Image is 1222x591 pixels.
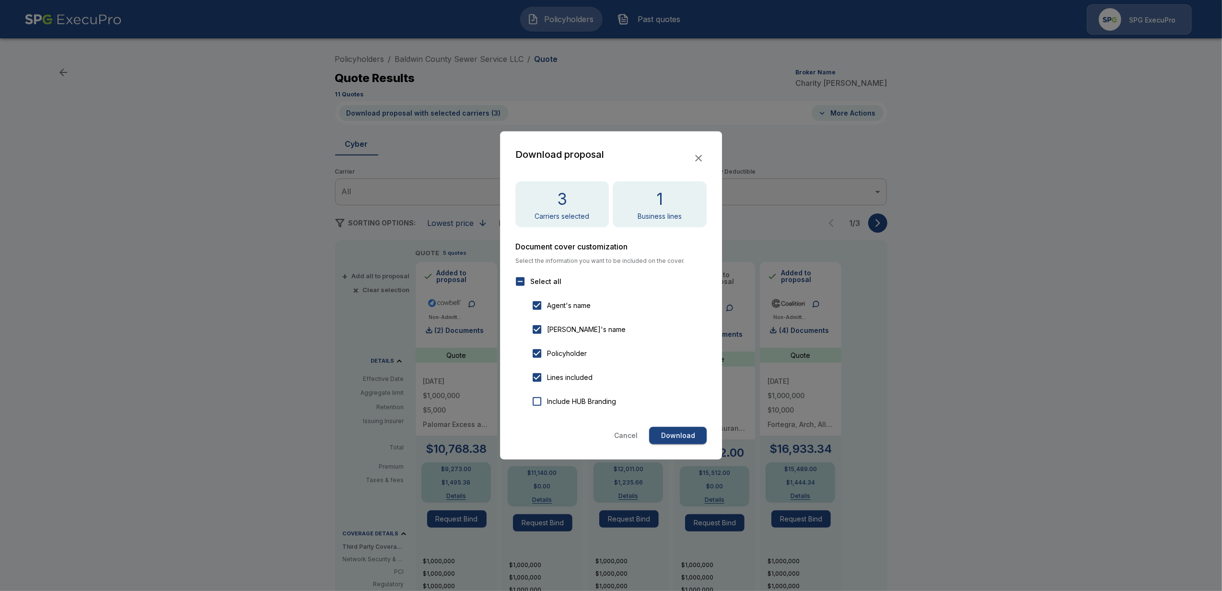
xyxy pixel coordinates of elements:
span: Agent's name [547,300,591,310]
p: Business lines [638,213,682,220]
h4: 1 [656,189,663,209]
span: Select the information you want to be included on the cover. [515,258,707,264]
h2: Download proposal [515,147,604,162]
span: [PERSON_NAME]'s name [547,324,626,334]
span: Include HUB Branding [547,396,616,406]
p: Carriers selected [535,213,590,220]
button: Download [649,427,707,445]
span: Lines included [547,372,593,382]
span: Select all [530,276,561,286]
span: Policyholder [547,348,587,358]
button: Cancel [610,427,641,445]
h4: 3 [557,189,567,209]
h6: Document cover customization [515,243,707,250]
